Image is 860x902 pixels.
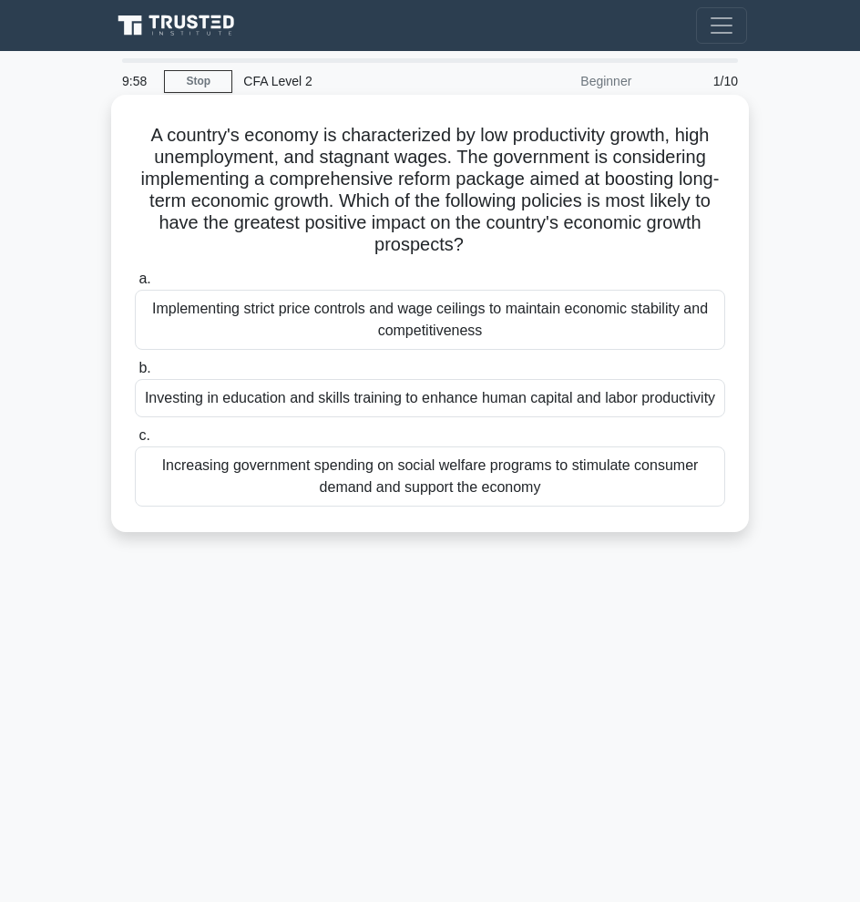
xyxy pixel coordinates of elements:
[642,63,749,99] div: 1/10
[138,360,150,375] span: b.
[138,271,150,286] span: a.
[164,70,232,93] a: Stop
[133,124,727,257] h5: A country's economy is characterized by low productivity growth, high unemployment, and stagnant ...
[111,63,164,99] div: 9:58
[232,63,483,99] div: CFA Level 2
[135,290,725,350] div: Implementing strict price controls and wage ceilings to maintain economic stability and competiti...
[696,7,747,44] button: Toggle navigation
[135,446,725,507] div: Increasing government spending on social welfare programs to stimulate consumer demand and suppor...
[135,379,725,417] div: Investing in education and skills training to enhance human capital and labor productivity
[483,63,642,99] div: Beginner
[138,427,149,443] span: c.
